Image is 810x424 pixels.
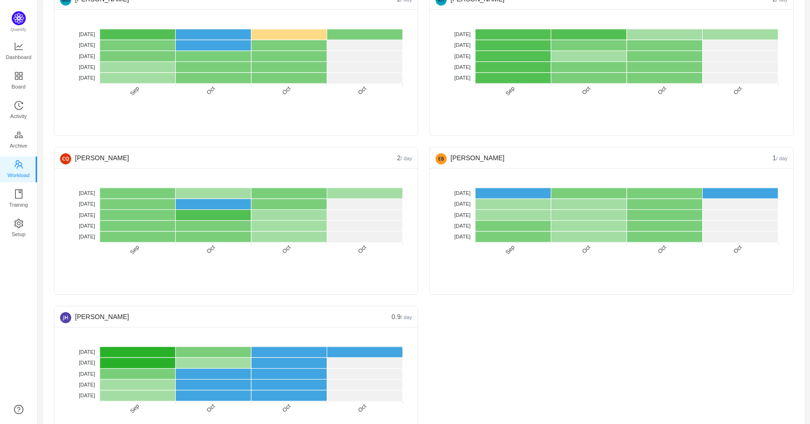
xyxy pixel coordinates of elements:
[14,219,23,228] i: icon: setting
[14,72,23,90] a: Board
[79,64,95,70] tspan: [DATE]
[14,42,23,61] a: Dashboard
[79,393,95,398] tspan: [DATE]
[454,31,471,37] tspan: [DATE]
[11,27,27,32] span: Quantify
[129,244,141,255] tspan: Sep
[281,85,292,96] tspan: Oct
[205,402,217,414] tspan: Oct
[504,244,516,255] tspan: Sep
[7,166,30,185] span: Workload
[357,85,368,96] tspan: Oct
[14,130,23,140] i: icon: gold
[14,160,23,169] i: icon: team
[14,405,23,414] a: icon: question-circle
[79,53,95,59] tspan: [DATE]
[79,349,95,355] tspan: [DATE]
[281,402,292,414] tspan: Oct
[391,313,412,320] span: 0.9
[401,314,412,320] small: / day
[79,382,95,387] tspan: [DATE]
[401,156,412,161] small: / day
[772,154,787,162] span: 1
[60,153,71,164] img: CQ-1.png
[10,136,27,155] span: Archive
[14,190,23,208] a: Training
[454,64,471,70] tspan: [DATE]
[12,11,26,25] img: Quantify
[14,189,23,199] i: icon: book
[79,31,95,37] tspan: [DATE]
[79,212,95,218] tspan: [DATE]
[60,306,391,327] div: [PERSON_NAME]
[435,148,772,168] div: [PERSON_NAME]
[357,244,368,255] tspan: Oct
[14,160,23,179] a: Workload
[129,85,141,97] tspan: Sep
[79,75,95,81] tspan: [DATE]
[79,371,95,377] tspan: [DATE]
[60,312,71,323] img: JH-2.png
[454,212,471,218] tspan: [DATE]
[205,85,217,96] tspan: Oct
[79,360,95,365] tspan: [DATE]
[14,42,23,51] i: icon: line-chart
[79,234,95,239] tspan: [DATE]
[435,153,447,164] img: EB-6.png
[79,190,95,196] tspan: [DATE]
[581,85,592,96] tspan: Oct
[14,101,23,110] i: icon: history
[10,107,27,126] span: Activity
[12,77,26,96] span: Board
[454,53,471,59] tspan: [DATE]
[6,48,31,67] span: Dashboard
[454,190,471,196] tspan: [DATE]
[60,148,397,168] div: [PERSON_NAME]
[14,219,23,238] a: Setup
[205,244,217,255] tspan: Oct
[9,195,28,214] span: Training
[504,85,516,97] tspan: Sep
[657,244,668,255] tspan: Oct
[281,244,292,255] tspan: Oct
[454,42,471,48] tspan: [DATE]
[454,234,471,239] tspan: [DATE]
[454,75,471,81] tspan: [DATE]
[657,85,668,96] tspan: Oct
[732,244,743,255] tspan: Oct
[129,402,141,414] tspan: Sep
[454,223,471,229] tspan: [DATE]
[14,101,23,120] a: Activity
[357,402,368,414] tspan: Oct
[732,85,743,96] tspan: Oct
[12,225,25,244] span: Setup
[79,42,95,48] tspan: [DATE]
[581,244,592,255] tspan: Oct
[454,201,471,207] tspan: [DATE]
[776,156,787,161] small: / day
[397,154,412,162] span: 2
[79,223,95,229] tspan: [DATE]
[14,131,23,149] a: Archive
[14,71,23,81] i: icon: appstore
[79,201,95,207] tspan: [DATE]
